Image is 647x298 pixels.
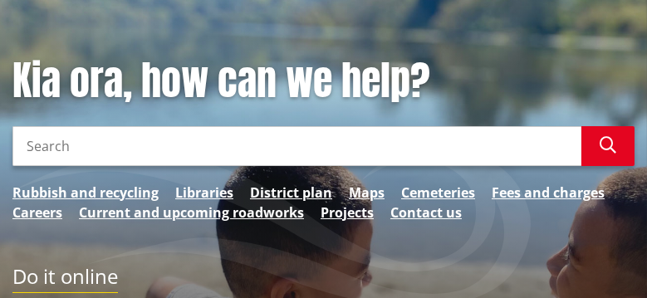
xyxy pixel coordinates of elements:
[321,203,374,222] a: Projects
[12,203,62,222] a: Careers
[79,203,304,222] a: Current and upcoming roadworks
[401,183,475,203] a: Cemeteries
[349,183,385,203] a: Maps
[492,183,605,203] a: Fees and charges
[12,183,159,203] a: Rubbish and recycling
[250,183,332,203] a: District plan
[12,265,118,294] h2: Do it online
[175,183,233,203] a: Libraries
[390,203,462,222] a: Contact us
[12,57,635,105] h1: Kia ora, how can we help?
[12,126,581,166] input: Search input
